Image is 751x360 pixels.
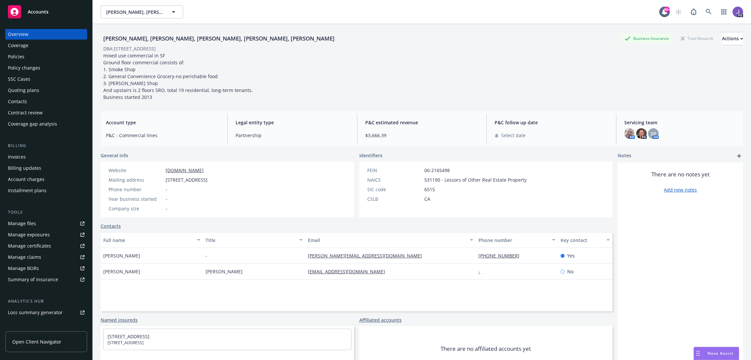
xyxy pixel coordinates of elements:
[672,5,685,18] a: Start snowing
[166,176,208,183] span: [STREET_ADDRESS]
[8,252,41,262] div: Manage claims
[8,152,26,162] div: Invoices
[441,345,531,353] span: There are no affiliated accounts yet
[203,232,305,248] button: Title
[166,167,204,173] a: [DOMAIN_NAME]
[5,152,87,162] a: Invoices
[624,119,738,126] span: Servicing team
[5,74,87,84] a: SSC Cases
[5,274,87,285] a: Summary of insurance
[166,186,167,193] span: -
[8,241,51,251] div: Manage certificates
[367,186,422,193] div: SIC code
[424,176,527,183] span: 531190 - Lessors of Other Real Estate Property
[8,63,40,73] div: Policy changes
[367,176,422,183] div: NAICS
[722,32,743,45] button: Actions
[305,232,476,248] button: Email
[567,268,573,275] span: No
[717,5,731,18] a: Switch app
[8,96,27,107] div: Contacts
[636,128,647,139] img: photo
[109,205,163,212] div: Company size
[103,237,193,244] div: Full name
[567,252,575,259] span: Yes
[5,218,87,229] a: Manage files
[651,130,656,137] span: SP
[108,340,347,346] span: [STREET_ADDRESS]
[108,333,149,340] a: [STREET_ADDRESS]
[8,119,57,129] div: Coverage gap analysis
[5,229,87,240] a: Manage exposures
[308,268,390,275] a: [EMAIL_ADDRESS][DOMAIN_NAME]
[5,252,87,262] a: Manage claims
[495,119,608,126] span: P&C follow up date
[5,241,87,251] a: Manage certificates
[8,174,45,185] div: Account charges
[8,163,41,173] div: Billing updates
[702,5,715,18] a: Search
[365,119,479,126] span: P&C estimated revenue
[101,232,203,248] button: Full name
[109,195,163,202] div: Year business started
[5,29,87,40] a: Overview
[106,119,219,126] span: Account type
[101,5,183,18] button: [PERSON_NAME], [PERSON_NAME], [PERSON_NAME], [PERSON_NAME], [PERSON_NAME]
[359,152,382,159] span: Identifiers
[8,218,36,229] div: Manage files
[424,195,430,202] span: CA
[236,132,349,139] span: Partnership
[5,174,87,185] a: Account charges
[8,263,39,274] div: Manage BORs
[5,142,87,149] div: Billing
[677,34,717,43] div: Total Rewards
[106,132,219,139] span: P&C - Commercial lines
[103,252,140,259] span: [PERSON_NAME]
[308,237,466,244] div: Email
[166,195,167,202] span: -
[365,132,479,139] span: $3,666.39
[103,45,156,52] div: DBA: [STREET_ADDRESS]
[8,40,28,51] div: Coverage
[206,268,243,275] span: [PERSON_NAME]
[733,7,743,17] img: photo
[478,268,485,275] a: -
[624,128,635,139] img: photo
[367,195,422,202] div: CSLB
[5,3,87,21] a: Accounts
[103,52,253,100] span: mixed use commercial in SF Ground floor commercial consists of: 1. Smoke Shop 2. General Convenie...
[558,232,612,248] button: Key contact
[664,7,670,13] div: 99+
[12,338,61,345] span: Open Client Navigator
[109,167,163,174] div: Website
[8,74,30,84] div: SSC Cases
[8,185,47,196] div: Installment plans
[5,263,87,274] a: Manage BORs
[651,170,710,178] span: There are no notes yet
[109,176,163,183] div: Mailing address
[478,253,525,259] a: [PHONE_NUMBER]
[109,186,163,193] div: Phone number
[5,307,87,318] a: Loss summary generator
[5,119,87,129] a: Coverage gap analysis
[621,34,672,43] div: Business Insurance
[8,51,24,62] div: Policies
[5,107,87,118] a: Contract review
[28,9,49,15] span: Accounts
[101,316,138,323] a: Named insureds
[8,274,58,285] div: Summary of insurance
[5,40,87,51] a: Coverage
[367,167,422,174] div: FEIN
[359,316,402,323] a: Affiliated accounts
[5,51,87,62] a: Policies
[5,185,87,196] a: Installment plans
[618,152,631,160] span: Notes
[8,229,50,240] div: Manage exposures
[5,209,87,216] div: Tools
[424,167,450,174] span: 00-2165498
[687,5,700,18] a: Report a Bug
[5,163,87,173] a: Billing updates
[206,252,207,259] span: -
[101,34,337,43] div: [PERSON_NAME], [PERSON_NAME], [PERSON_NAME], [PERSON_NAME], [PERSON_NAME]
